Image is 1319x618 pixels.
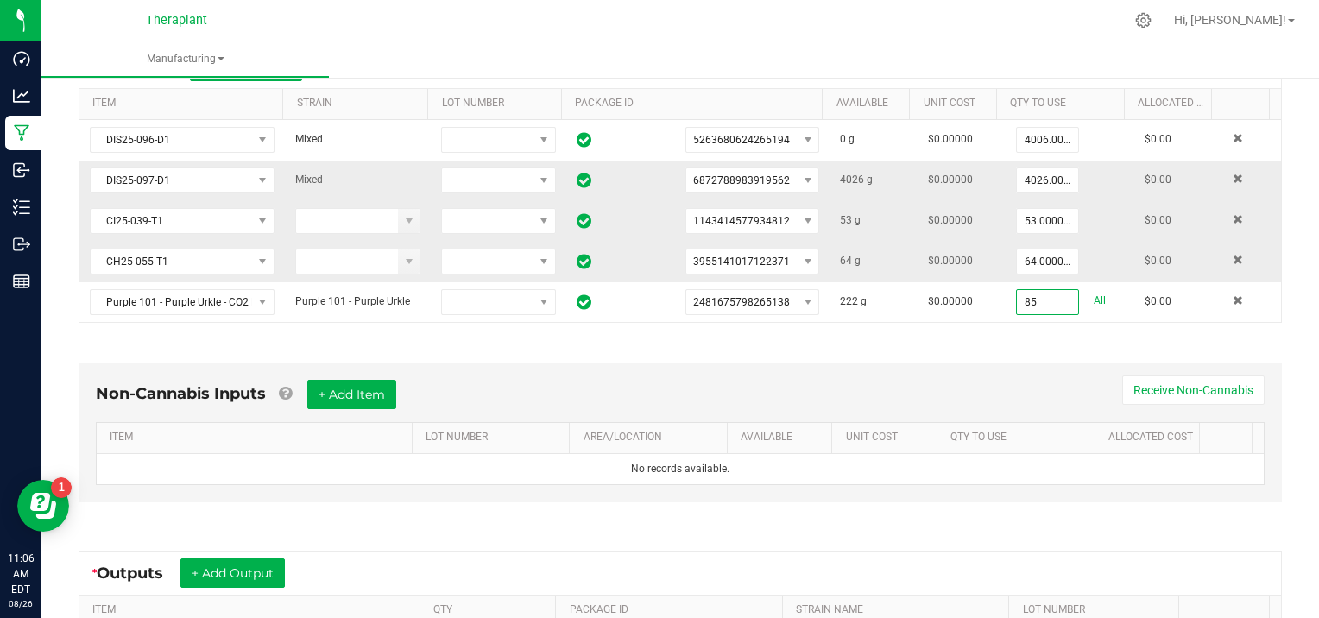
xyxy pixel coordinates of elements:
span: In Sync [577,251,591,272]
span: In Sync [577,211,591,231]
inline-svg: Outbound [13,236,30,253]
span: g [855,214,861,226]
iframe: Resource center unread badge [51,477,72,498]
a: LOT NUMBERSortable [1023,603,1172,617]
span: 6872788983919562 [693,174,790,186]
span: Theraplant [146,13,207,28]
span: $0.00000 [928,133,973,145]
a: ITEMSortable [110,431,405,445]
span: $0.00 [1145,133,1171,145]
span: In Sync [577,129,591,150]
span: Outputs [97,564,180,583]
span: 222 [840,295,858,307]
span: NO DATA FOUND [685,289,819,315]
a: Sortable [1214,431,1246,445]
span: Mixed [295,173,323,186]
span: $0.00000 [928,214,973,226]
a: AVAILABLESortable [741,431,825,445]
inline-svg: Reports [13,273,30,290]
span: $0.00 [1145,214,1171,226]
span: NO DATA FOUND [685,249,819,274]
a: Allocated CostSortable [1108,431,1193,445]
div: Manage settings [1133,12,1154,28]
span: CI25-039-T1 [91,209,252,233]
span: 2481675798265138 [693,296,790,308]
inline-svg: Inbound [13,161,30,179]
span: NO DATA FOUND [90,127,275,153]
a: AVAILABLESortable [836,97,903,110]
a: Sortable [1225,97,1263,110]
a: QTYSortable [433,603,549,617]
a: Unit CostSortable [846,431,931,445]
a: AREA/LOCATIONSortable [584,431,721,445]
span: g [855,255,861,267]
a: Add Non-Cannabis items that were also consumed in the run (e.g. gloves and packaging); Also add N... [279,384,292,403]
span: 0 [840,133,846,145]
span: g [867,173,873,186]
span: DIS25-097-D1 [91,168,252,192]
iframe: Resource center [17,480,69,532]
a: Allocated CostSortable [1138,97,1204,110]
a: QTY TO USESortable [1010,97,1117,110]
a: ITEMSortable [92,603,413,617]
span: $0.00 [1145,295,1171,307]
span: 64 [840,255,852,267]
a: STRAIN NAMESortable [796,603,1002,617]
inline-svg: Inventory [13,199,30,216]
a: LOT NUMBERSortable [442,97,555,110]
span: g [861,295,867,307]
span: Hi, [PERSON_NAME]! [1174,13,1286,27]
span: $0.00 [1145,255,1171,267]
span: Manufacturing [41,52,329,66]
a: Unit CostSortable [924,97,990,110]
inline-svg: Dashboard [13,50,30,67]
a: LOT NUMBERSortable [426,431,563,445]
span: $0.00000 [928,173,973,186]
a: All [1094,289,1106,312]
a: ITEMSortable [92,97,276,110]
inline-svg: Manufacturing [13,124,30,142]
a: Manufacturing [41,41,329,78]
button: + Add Item [307,380,396,409]
span: NO DATA FOUND [685,208,819,234]
a: Sortable [1192,603,1262,617]
span: NO DATA FOUND [685,127,819,153]
span: CH25-055-T1 [91,249,252,274]
span: 3955141017122371 [693,255,790,268]
span: 4026 [840,173,864,186]
span: 53 [840,214,852,226]
span: $0.00 [1145,173,1171,186]
a: PACKAGE IDSortable [570,603,776,617]
span: $0.00000 [928,255,973,267]
inline-svg: Analytics [13,87,30,104]
a: PACKAGE IDSortable [575,97,816,110]
span: g [849,133,855,145]
span: $0.00000 [928,295,973,307]
span: Purple 101 - Purple Urkle [295,295,410,307]
span: Purple 101 - Purple Urkle - CO2 Extract [91,290,252,314]
span: Mixed [295,133,323,145]
a: STRAINSortable [297,97,421,110]
p: 08/26 [8,597,34,610]
span: 1143414577934812 [693,215,790,227]
span: 5263680624265194 [693,134,790,146]
p: 11:06 AM EDT [8,551,34,597]
td: No records available. [97,454,1264,484]
span: In Sync [577,292,591,312]
button: Receive Non-Cannabis [1122,375,1265,405]
span: In Sync [577,170,591,191]
span: NO DATA FOUND [685,167,819,193]
a: QTY TO USESortable [950,431,1088,445]
button: + Add Output [180,558,285,588]
span: Non-Cannabis Inputs [96,384,266,403]
span: DIS25-096-D1 [91,128,252,152]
